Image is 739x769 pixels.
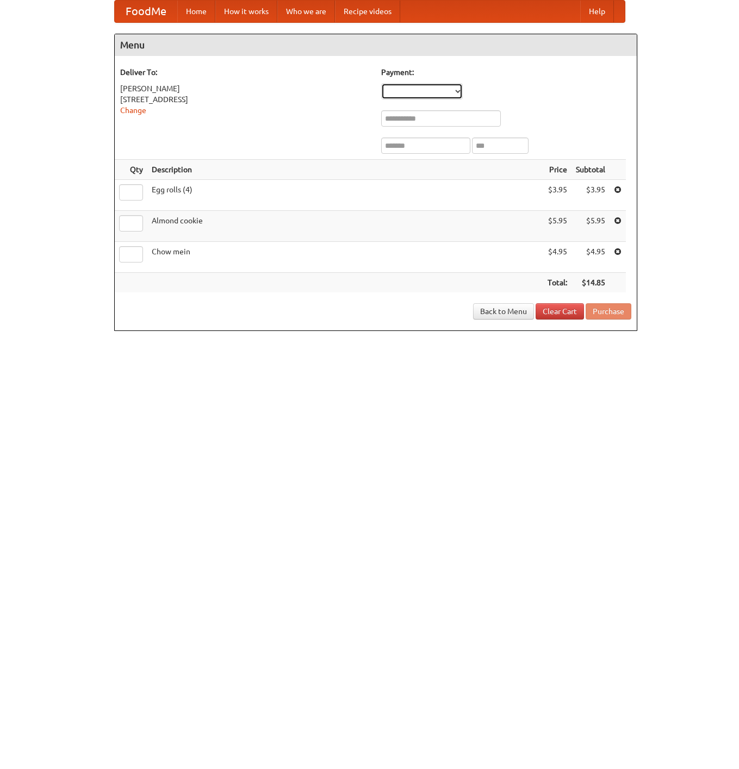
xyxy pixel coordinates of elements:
div: [PERSON_NAME] [120,83,370,94]
td: $4.95 [572,242,610,273]
div: [STREET_ADDRESS] [120,94,370,105]
td: $5.95 [572,211,610,242]
h5: Deliver To: [120,67,370,78]
a: Home [177,1,215,22]
a: Recipe videos [335,1,400,22]
td: $3.95 [543,180,572,211]
td: Almond cookie [147,211,543,242]
th: Subtotal [572,160,610,180]
th: Total: [543,273,572,293]
a: How it works [215,1,277,22]
h4: Menu [115,34,637,56]
th: Price [543,160,572,180]
td: Chow mein [147,242,543,273]
td: Egg rolls (4) [147,180,543,211]
td: $4.95 [543,242,572,273]
th: Description [147,160,543,180]
a: Change [120,106,146,115]
td: $5.95 [543,211,572,242]
th: $14.85 [572,273,610,293]
a: Who we are [277,1,335,22]
button: Purchase [586,303,631,320]
a: Help [580,1,614,22]
a: Clear Cart [536,303,584,320]
th: Qty [115,160,147,180]
td: $3.95 [572,180,610,211]
h5: Payment: [381,67,631,78]
a: Back to Menu [473,303,534,320]
a: FoodMe [115,1,177,22]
